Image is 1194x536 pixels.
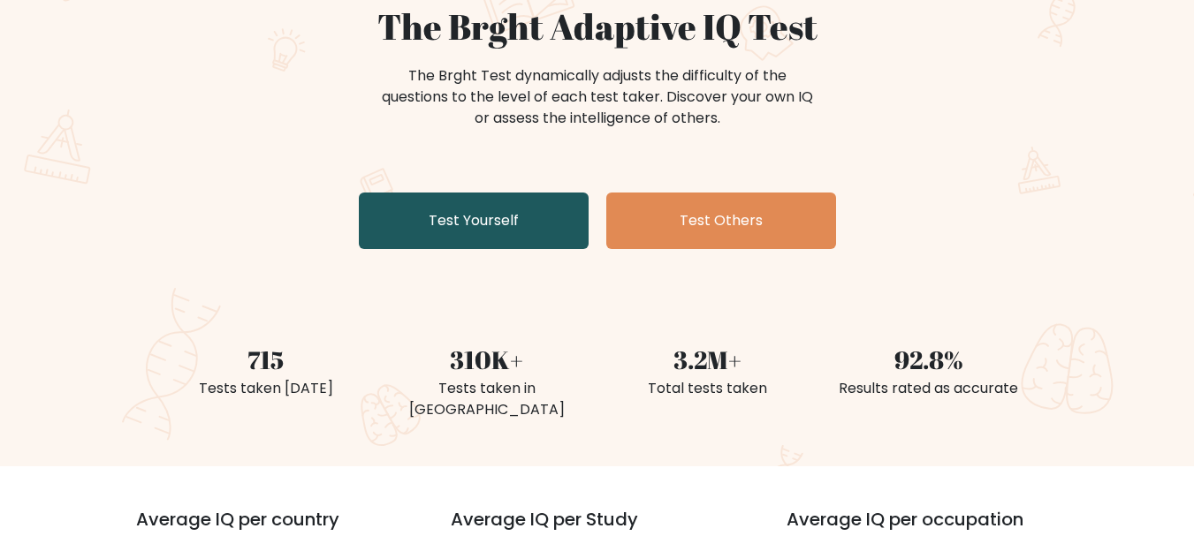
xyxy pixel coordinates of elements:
div: Total tests taken [608,378,808,399]
div: The Brght Test dynamically adjusts the difficulty of the questions to the level of each test take... [376,65,818,129]
div: Tests taken in [GEOGRAPHIC_DATA] [387,378,587,420]
a: Test Yourself [359,193,589,249]
div: 715 [166,341,366,378]
a: Test Others [606,193,836,249]
div: 3.2M+ [608,341,808,378]
div: 310K+ [387,341,587,378]
div: 92.8% [829,341,1029,378]
h1: The Brght Adaptive IQ Test [166,5,1029,48]
div: Tests taken [DATE] [166,378,366,399]
div: Results rated as accurate [829,378,1029,399]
